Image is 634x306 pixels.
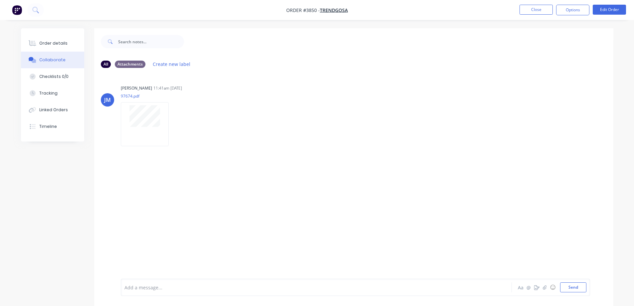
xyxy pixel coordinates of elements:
button: Timeline [21,118,84,135]
button: ☺ [549,283,557,291]
div: 11:41am [DATE] [153,85,182,91]
div: Tracking [39,90,58,96]
button: Close [520,5,553,15]
div: JM [104,96,111,104]
button: Order details [21,35,84,52]
button: Tracking [21,85,84,102]
div: Order details [39,40,68,46]
div: Attachments [115,61,145,68]
div: Checklists 0/0 [39,74,69,80]
div: All [101,61,111,68]
button: Checklists 0/0 [21,68,84,85]
button: Linked Orders [21,102,84,118]
p: 97674.pdf [121,93,175,99]
div: Timeline [39,124,57,130]
div: Linked Orders [39,107,68,113]
button: Edit Order [593,5,626,15]
div: [PERSON_NAME] [121,85,152,91]
input: Search notes... [118,35,184,48]
button: Send [560,282,586,292]
button: Collaborate [21,52,84,68]
button: Create new label [149,60,194,69]
span: Order #3850 - [286,7,320,13]
button: Aa [517,283,525,291]
img: Factory [12,5,22,15]
div: Collaborate [39,57,66,63]
button: @ [525,283,533,291]
a: Trendgosa [320,7,348,13]
button: Options [556,5,589,15]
